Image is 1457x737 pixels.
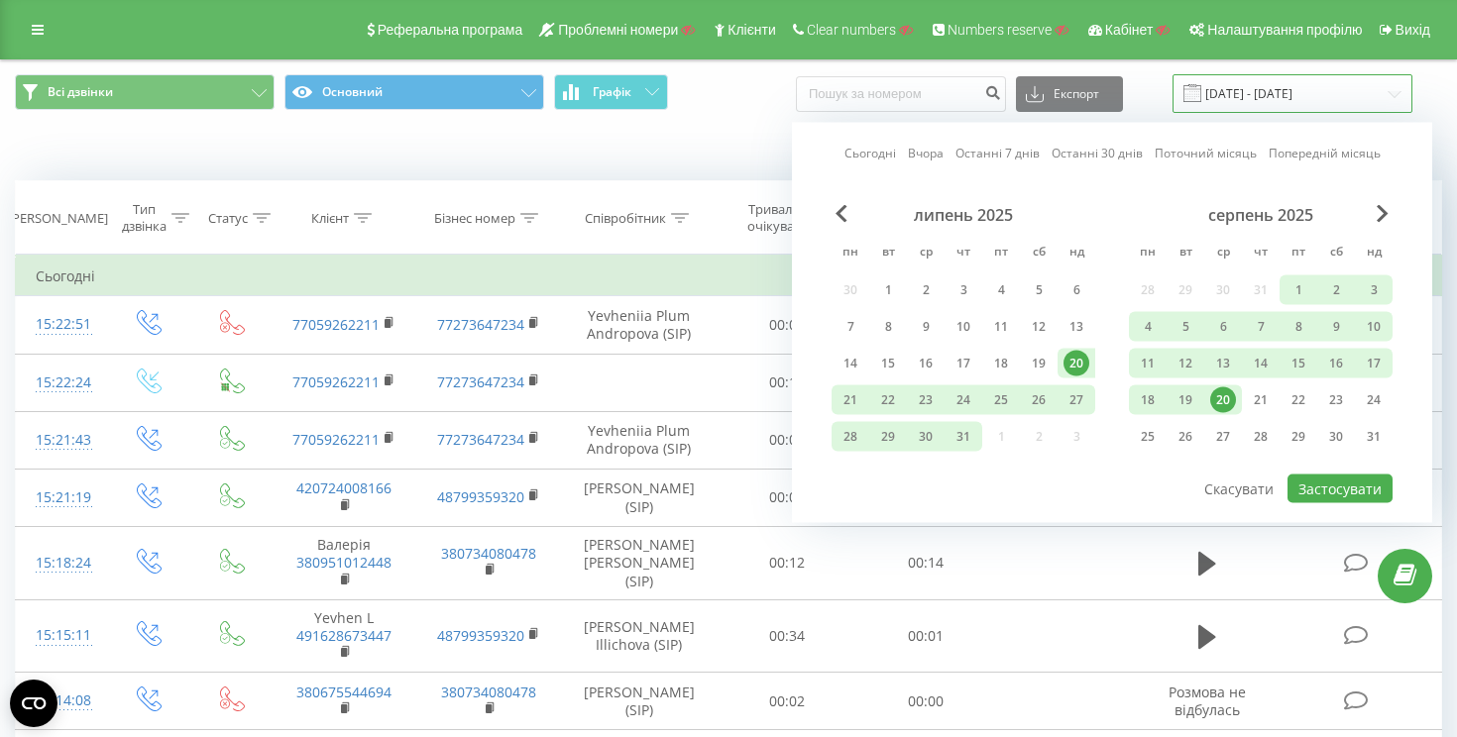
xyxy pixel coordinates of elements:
div: 17 [951,351,976,376]
div: чт 21 серп 2025 р. [1242,385,1280,415]
div: 20 [1064,351,1089,376]
button: Всі дзвінки [15,74,275,110]
a: 77273647234 [437,372,524,391]
div: 1 [1286,277,1311,303]
span: Розмова не відбулась [1169,683,1246,719]
span: Кабінет [1105,22,1154,38]
div: 9 [1323,314,1349,340]
td: 00:02 [717,673,855,730]
div: вт 26 серп 2025 р. [1167,422,1204,452]
div: 27 [1210,424,1236,450]
span: Проблемні номери [558,22,678,38]
div: 7 [1248,314,1274,340]
div: ср 9 лип 2025 р. [907,312,945,342]
span: Реферальна програма [378,22,523,38]
a: Останні 7 днів [955,144,1040,162]
div: Статус [208,210,248,227]
div: 8 [875,314,901,340]
div: пн 14 лип 2025 р. [832,349,869,378]
div: сб 23 серп 2025 р. [1317,385,1355,415]
div: 25 [1135,424,1161,450]
div: [PERSON_NAME] [8,210,108,227]
div: 13 [1064,314,1089,340]
span: Next Month [1377,205,1389,223]
div: 24 [1361,387,1387,413]
div: пн 7 лип 2025 р. [832,312,869,342]
div: 12 [1026,314,1052,340]
div: 17 [1361,351,1387,376]
td: 00:14 [856,527,995,600]
td: [PERSON_NAME] Illichova (SIP) [561,599,717,673]
div: вт 15 лип 2025 р. [869,349,907,378]
div: 4 [988,277,1014,303]
div: нд 3 серп 2025 р. [1355,275,1393,305]
a: 380675544694 [296,683,392,701]
td: [PERSON_NAME] [PERSON_NAME] (SIP) [561,527,717,600]
div: пт 25 лип 2025 р. [982,385,1020,415]
div: липень 2025 [832,205,1095,225]
div: 9 [913,314,939,340]
div: сб 12 лип 2025 р. [1020,312,1058,342]
div: нд 17 серп 2025 р. [1355,349,1393,378]
div: сб 16 серп 2025 р. [1317,349,1355,378]
abbr: вівторок [873,239,903,268]
div: 15 [875,351,901,376]
div: 18 [1135,387,1161,413]
div: 20 [1210,387,1236,413]
div: ср 27 серп 2025 р. [1204,422,1242,452]
a: 48799359320 [437,487,524,506]
button: Основний [284,74,544,110]
div: 15:22:24 [36,364,84,402]
div: вт 5 серп 2025 р. [1167,312,1204,342]
div: вт 1 лип 2025 р. [869,275,907,305]
div: сб 26 лип 2025 р. [1020,385,1058,415]
div: 4 [1135,314,1161,340]
span: Клієнти [728,22,776,38]
div: 10 [951,314,976,340]
div: 16 [1323,351,1349,376]
div: Тривалість очікування [735,201,830,235]
div: 29 [1286,424,1311,450]
div: ср 6 серп 2025 р. [1204,312,1242,342]
div: пт 29 серп 2025 р. [1280,422,1317,452]
div: 19 [1173,387,1198,413]
td: 00:34 [717,599,855,673]
div: пн 28 лип 2025 р. [832,422,869,452]
div: чт 28 серп 2025 р. [1242,422,1280,452]
td: 00:01 [856,599,995,673]
div: 3 [951,277,976,303]
div: чт 31 лип 2025 р. [945,422,982,452]
abbr: п’ятниця [1284,239,1313,268]
td: Yevhen L [272,599,416,673]
a: 77273647234 [437,315,524,334]
div: пт 15 серп 2025 р. [1280,349,1317,378]
a: 380734080478 [441,544,536,563]
div: чт 3 лип 2025 р. [945,275,982,305]
abbr: неділя [1062,239,1091,268]
div: 15:15:11 [36,616,84,655]
div: 15:21:43 [36,421,84,460]
div: 22 [875,387,901,413]
abbr: четвер [1246,239,1276,268]
div: пн 4 серп 2025 р. [1129,312,1167,342]
div: вт 22 лип 2025 р. [869,385,907,415]
div: 15 [1286,351,1311,376]
div: пт 4 лип 2025 р. [982,275,1020,305]
div: пн 21 лип 2025 р. [832,385,869,415]
a: 77059262211 [292,315,380,334]
div: чт 24 лип 2025 р. [945,385,982,415]
div: 22 [1286,387,1311,413]
abbr: понеділок [836,239,865,268]
abbr: неділя [1359,239,1389,268]
div: пн 11 серп 2025 р. [1129,349,1167,378]
div: 21 [1248,387,1274,413]
div: 2 [913,277,939,303]
div: 5 [1173,314,1198,340]
td: 00:00 [856,673,995,730]
td: Валерія [272,527,416,600]
div: пт 18 лип 2025 р. [982,349,1020,378]
div: 29 [875,424,901,450]
div: 6 [1064,277,1089,303]
div: пт 1 серп 2025 р. [1280,275,1317,305]
a: 77059262211 [292,372,380,391]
